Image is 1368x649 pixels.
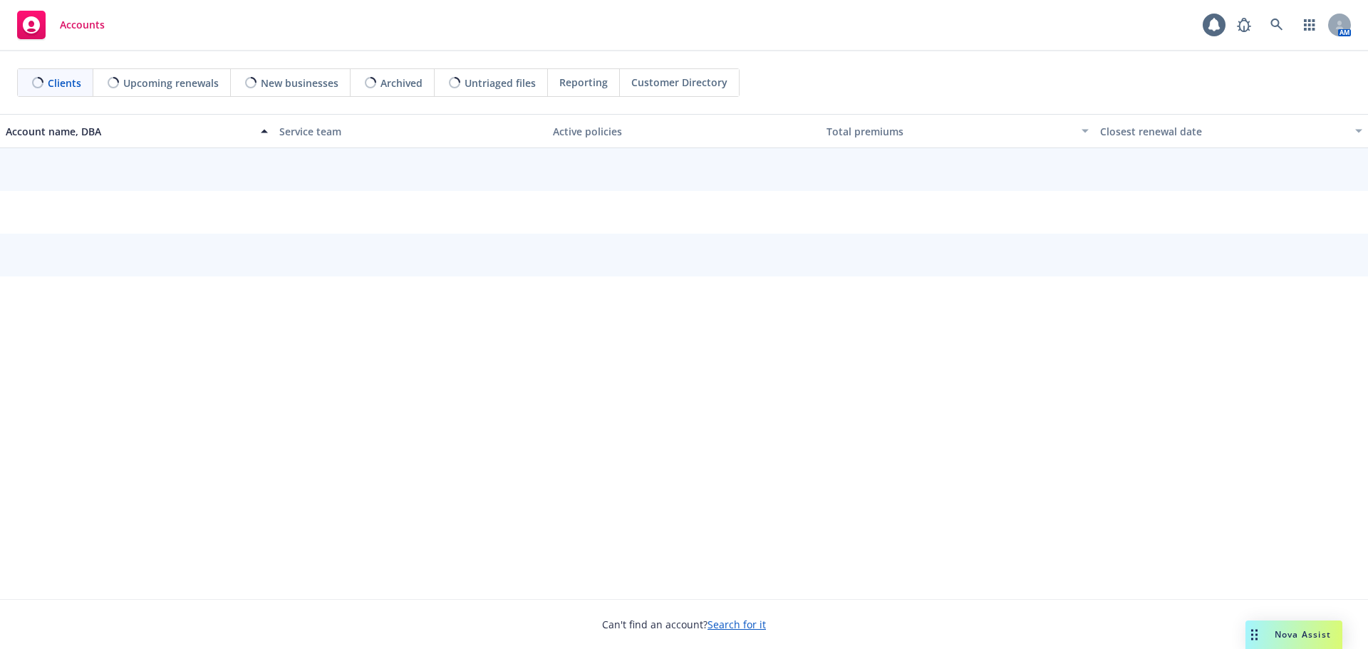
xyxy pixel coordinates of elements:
span: Nova Assist [1275,628,1331,640]
a: Search for it [708,618,766,631]
button: Nova Assist [1245,621,1342,649]
span: Archived [380,76,423,90]
span: Reporting [559,75,608,90]
button: Active policies [547,114,821,148]
button: Service team [274,114,547,148]
span: Accounts [60,19,105,31]
div: Total premiums [826,124,1073,139]
span: Customer Directory [631,75,727,90]
a: Switch app [1295,11,1324,39]
div: Service team [279,124,541,139]
button: Total premiums [821,114,1094,148]
span: Upcoming renewals [123,76,219,90]
span: Clients [48,76,81,90]
div: Drag to move [1245,621,1263,649]
span: Untriaged files [465,76,536,90]
span: Can't find an account? [602,617,766,632]
a: Report a Bug [1230,11,1258,39]
div: Closest renewal date [1100,124,1347,139]
a: Accounts [11,5,110,45]
button: Closest renewal date [1094,114,1368,148]
span: New businesses [261,76,338,90]
div: Active policies [553,124,815,139]
div: Account name, DBA [6,124,252,139]
a: Search [1263,11,1291,39]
